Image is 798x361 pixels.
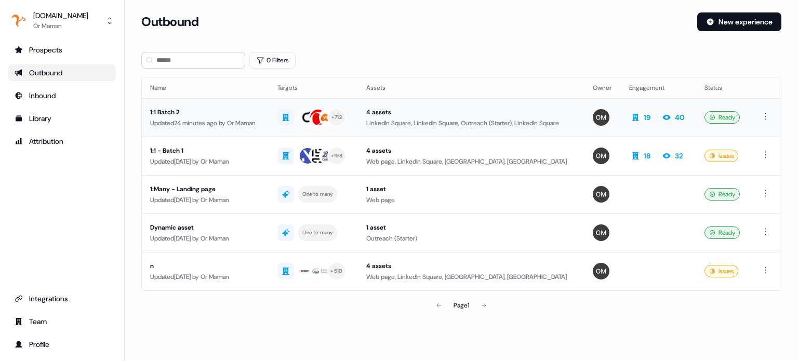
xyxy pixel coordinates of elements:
[141,14,198,30] h3: Outbound
[593,186,609,203] img: Or
[454,300,469,311] div: Page 1
[584,77,621,98] th: Owner
[150,156,261,167] div: Updated [DATE] by Or Maman
[15,45,110,55] div: Prospects
[15,113,110,124] div: Library
[15,68,110,78] div: Outbound
[697,12,781,31] button: New experience
[366,222,576,233] div: 1 asset
[358,77,584,98] th: Assets
[8,64,116,81] a: Go to outbound experience
[644,112,650,123] div: 19
[150,118,261,128] div: Updated 24 minutes ago by Or Maman
[593,148,609,164] img: Or
[704,265,738,277] div: Issues
[366,195,576,205] div: Web page
[675,151,683,161] div: 32
[8,313,116,330] a: Go to team
[150,222,261,233] div: Dynamic asset
[366,107,576,117] div: 4 assets
[675,112,685,123] div: 40
[249,52,296,69] button: 0 Filters
[8,8,116,33] button: [DOMAIN_NAME]Or Maman
[15,136,110,146] div: Attribution
[593,224,609,241] img: Or
[150,107,261,117] div: 1:1 Batch 2
[704,150,738,162] div: Issues
[704,226,740,239] div: Ready
[150,195,261,205] div: Updated [DATE] by Or Maman
[696,77,750,98] th: Status
[142,77,269,98] th: Name
[331,151,342,161] div: + 198
[593,109,609,126] img: Or
[150,145,261,156] div: 1:1 - Batch 1
[269,77,358,98] th: Targets
[302,228,333,237] div: One to many
[704,111,740,124] div: Ready
[366,156,576,167] div: Web page, LinkedIn Square, [GEOGRAPHIC_DATA], [GEOGRAPHIC_DATA]
[150,233,261,244] div: Updated [DATE] by Or Maman
[15,90,110,101] div: Inbound
[644,151,650,161] div: 18
[621,77,696,98] th: Engagement
[366,233,576,244] div: Outreach (Starter)
[15,293,110,304] div: Integrations
[366,272,576,282] div: Web page, LinkedIn Square, [GEOGRAPHIC_DATA], [GEOGRAPHIC_DATA]
[330,266,342,276] div: + 510
[8,133,116,150] a: Go to attribution
[302,190,333,199] div: One to many
[150,184,261,194] div: 1:Many - Landing page
[8,290,116,307] a: Go to integrations
[366,261,576,271] div: 4 assets
[33,21,88,31] div: Or Maman
[704,188,740,200] div: Ready
[366,118,576,128] div: LinkedIn Square, LinkedIn Square, Outreach (Starter), LinkedIn Square
[8,336,116,353] a: Go to profile
[331,113,342,122] div: + 712
[150,272,261,282] div: Updated [DATE] by Or Maman
[366,184,576,194] div: 1 asset
[33,10,88,21] div: [DOMAIN_NAME]
[150,261,261,271] div: n
[593,263,609,279] img: Or
[15,316,110,327] div: Team
[366,145,576,156] div: 4 assets
[8,87,116,104] a: Go to Inbound
[8,110,116,127] a: Go to templates
[15,339,110,350] div: Profile
[8,42,116,58] a: Go to prospects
